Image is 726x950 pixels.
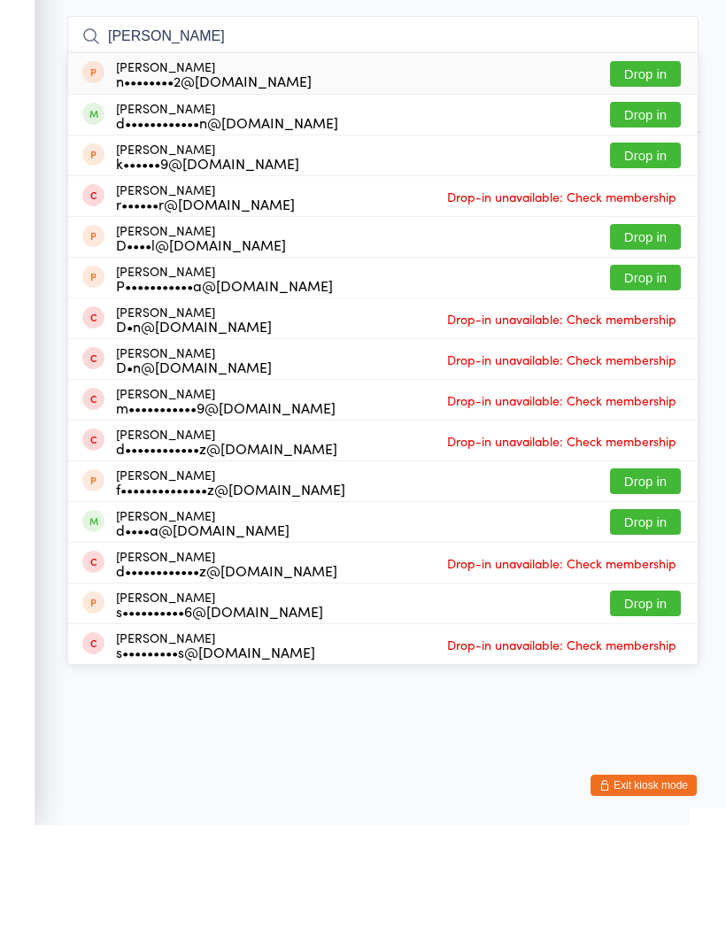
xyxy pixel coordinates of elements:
[116,444,272,458] div: D•n@[DOMAIN_NAME]
[116,729,323,743] div: s••••••••••6@[DOMAIN_NAME]
[116,348,286,376] div: [PERSON_NAME]
[116,240,338,254] div: d••••••••••••n@[DOMAIN_NAME]
[116,674,337,702] div: [PERSON_NAME]
[610,267,681,293] button: Drop in
[443,308,681,335] span: Drop-in unavailable: Check membership
[67,81,671,98] span: [PERSON_NAME]
[116,321,295,336] div: r••••••r@[DOMAIN_NAME]
[116,403,333,417] div: P•••••••••••a@[DOMAIN_NAME]
[116,688,337,702] div: d••••••••••••z@[DOMAIN_NAME]
[116,266,299,295] div: [PERSON_NAME]
[116,389,333,417] div: [PERSON_NAME]
[116,647,290,661] div: d••••a@[DOMAIN_NAME]
[610,593,681,619] button: Drop in
[116,484,272,498] div: D•n@[DOMAIN_NAME]
[443,552,681,579] span: Drop-in unavailable: Check membership
[443,675,681,701] span: Drop-in unavailable: Check membership
[67,141,699,182] input: Search
[610,390,681,415] button: Drop in
[116,198,312,212] div: n••••••••2@[DOMAIN_NAME]
[116,226,338,254] div: [PERSON_NAME]
[591,900,697,921] button: Exit kiosk mode
[116,566,337,580] div: d••••••••••••z@[DOMAIN_NAME]
[443,512,681,538] span: Drop-in unavailable: Check membership
[116,769,315,784] div: s•••••••••s@[DOMAIN_NAME]
[67,25,699,54] h2: BOXING Check-in
[116,281,299,295] div: k••••••9@[DOMAIN_NAME]
[116,470,272,498] div: [PERSON_NAME]
[116,606,345,621] div: f••••••••••••••z@[DOMAIN_NAME]
[116,714,323,743] div: [PERSON_NAME]
[610,227,681,252] button: Drop in
[443,756,681,783] span: Drop-in unavailable: Check membership
[610,186,681,212] button: Drop in
[116,429,272,458] div: [PERSON_NAME]
[116,362,286,376] div: D••••l@[DOMAIN_NAME]
[610,349,681,375] button: Drop in
[67,63,671,81] span: [DATE] 6:30pm
[443,471,681,498] span: Drop-in unavailable: Check membership
[116,552,337,580] div: [PERSON_NAME]
[116,511,336,539] div: [PERSON_NAME]
[116,525,336,539] div: m•••••••••••9@[DOMAIN_NAME]
[443,430,681,457] span: Drop-in unavailable: Check membership
[116,184,312,212] div: [PERSON_NAME]
[610,634,681,660] button: Drop in
[67,98,699,116] span: .
[116,307,295,336] div: [PERSON_NAME]
[116,592,345,621] div: [PERSON_NAME]
[116,633,290,661] div: [PERSON_NAME]
[116,755,315,784] div: [PERSON_NAME]
[610,715,681,741] button: Drop in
